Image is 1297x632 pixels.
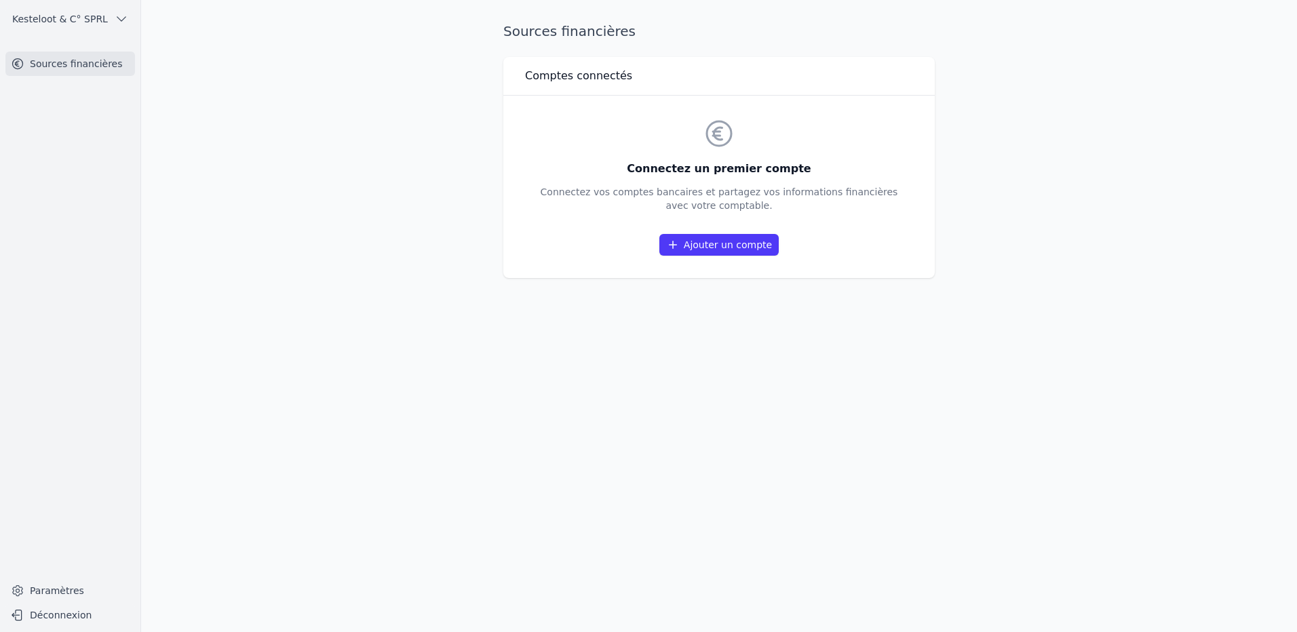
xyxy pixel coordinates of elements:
[5,604,135,626] button: Déconnexion
[503,22,636,41] h1: Sources financières
[5,8,135,30] button: Kesteloot & C° SPRL
[541,161,898,177] h3: Connectez un premier compte
[5,580,135,601] a: Paramètres
[659,234,779,256] a: Ajouter un compte
[525,68,632,84] h3: Comptes connectés
[541,185,898,212] p: Connectez vos comptes bancaires et partagez vos informations financières avec votre comptable.
[5,52,135,76] a: Sources financières
[12,12,108,26] span: Kesteloot & C° SPRL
